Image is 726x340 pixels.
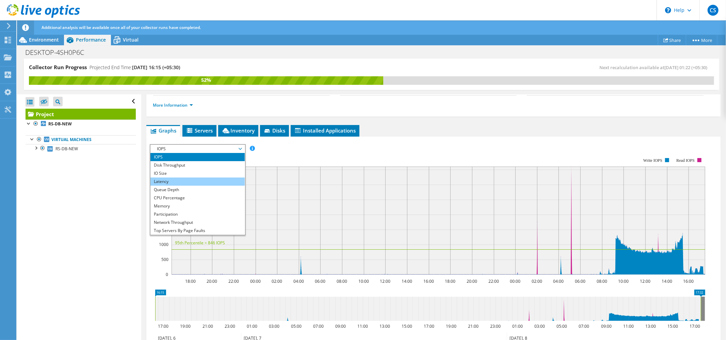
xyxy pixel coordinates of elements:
text: 04:00 [553,278,564,284]
li: Queue Depth [150,186,245,194]
span: IOPS [154,145,241,153]
text: 12:00 [380,278,390,284]
text: 18:00 [185,278,196,284]
text: 13:00 [380,323,390,329]
text: 04:00 [293,278,304,284]
span: Disks [263,127,286,134]
li: Latency [150,177,245,186]
li: IO Size [150,169,245,177]
text: 03:00 [534,323,545,329]
text: 05:00 [291,323,302,329]
text: 01:00 [247,323,257,329]
text: 95th Percentile = 846 IOPS [175,240,225,246]
text: 14:00 [402,278,412,284]
span: CS [708,5,719,16]
text: 08:00 [337,278,347,284]
div: 52% [29,76,383,84]
text: 10:00 [618,278,629,284]
text: 11:00 [623,323,634,329]
span: Virtual [123,36,139,43]
text: 06:00 [315,278,325,284]
b: RS-DB-NEW [48,121,72,127]
text: 22:00 [488,278,499,284]
li: Memory [150,202,245,210]
span: Servers [186,127,213,134]
text: 02:00 [532,278,542,284]
text: 23:00 [225,323,235,329]
li: CPU Percentage [150,194,245,202]
text: 12:00 [640,278,650,284]
span: Next recalculation available at [599,64,711,71]
text: 06:00 [575,278,585,284]
text: 08:00 [597,278,607,284]
text: 21:00 [203,323,213,329]
text: 09:00 [335,323,346,329]
text: 21:00 [468,323,479,329]
li: Disk Throughput [150,161,245,169]
span: Environment [29,36,59,43]
text: 19:00 [180,323,191,329]
text: 15:00 [667,323,678,329]
li: IOPS [150,153,245,161]
span: Additional analysis will be available once all of your collector runs have completed. [42,25,201,30]
li: Participation [150,210,245,218]
text: 19:00 [446,323,456,329]
text: 10:00 [358,278,369,284]
text: 500 [161,257,168,262]
text: 20:00 [207,278,217,284]
text: 07:00 [313,323,324,329]
span: RS-DB-NEW [55,146,78,152]
text: 00:00 [510,278,520,284]
text: 11:00 [357,323,368,329]
a: More [686,35,717,45]
h4: Projected End Time: [90,64,180,71]
svg: \n [665,7,671,13]
text: 00:00 [250,278,261,284]
span: [DATE] 01:22 (+05:30) [664,64,707,71]
text: 03:00 [269,323,279,329]
a: More Information [153,102,193,108]
text: 02:00 [272,278,282,284]
text: Write IOPS [643,158,662,163]
h1: DESKTOP-4SH0P6C [22,49,95,56]
span: Installed Applications [294,127,356,134]
a: Virtual Machines [26,135,136,144]
text: 20:00 [467,278,477,284]
text: 14:00 [662,278,672,284]
span: Inventory [222,127,255,134]
text: 15:00 [402,323,412,329]
text: 22:00 [228,278,239,284]
span: [DATE] 16:15 (+05:30) [132,64,180,71]
text: 01:00 [512,323,523,329]
a: Project [26,109,136,120]
text: 16:00 [423,278,434,284]
text: 0 [166,272,168,277]
text: 05:00 [556,323,567,329]
text: 23:00 [490,323,501,329]
text: 07:00 [579,323,589,329]
text: 17:00 [158,323,168,329]
a: RS-DB-NEW [26,144,136,153]
text: 17:00 [424,323,434,329]
span: Performance [76,36,106,43]
text: Read IOPS [676,158,695,163]
text: 18:00 [445,278,455,284]
text: 13:00 [645,323,656,329]
text: 17:00 [690,323,700,329]
text: 09:00 [601,323,612,329]
a: RS-DB-NEW [26,120,136,128]
text: 16:00 [683,278,694,284]
li: Top Servers By Page Faults [150,227,245,235]
li: Network Throughput [150,218,245,227]
text: 1000 [159,242,168,247]
span: Graphs [150,127,177,134]
a: Share [658,35,686,45]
